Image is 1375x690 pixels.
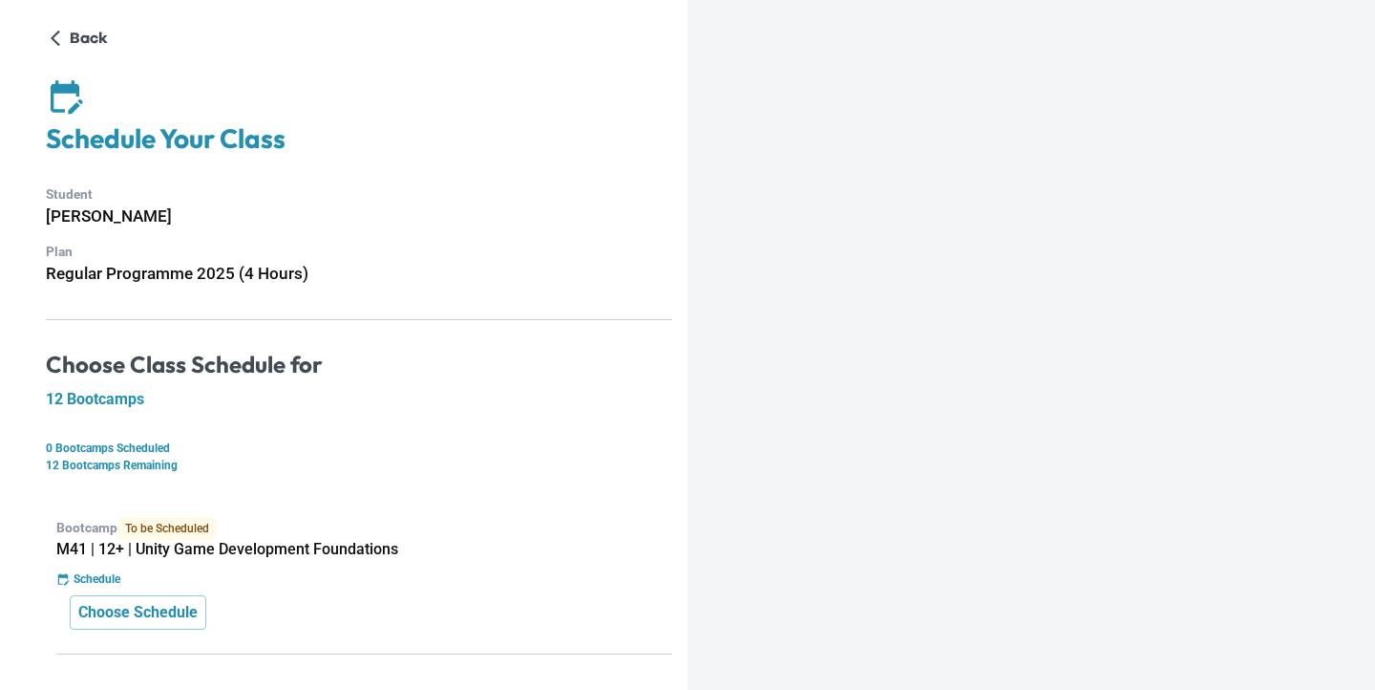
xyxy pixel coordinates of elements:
[46,440,672,457] p: 0 Bootcamps Scheduled
[70,27,108,50] p: Back
[46,457,672,474] p: 12 Bootcamps Remaining
[56,517,672,540] p: Bootcamp
[46,23,116,54] button: Back
[46,122,672,156] h4: Schedule Your Class
[46,261,672,287] h6: Regular Programme 2025 (4 Hours)
[74,571,120,588] p: Schedule
[46,184,672,205] p: Student
[70,595,206,630] button: Choose Schedule
[56,540,672,559] h5: M41 | 12+ | Unity Game Development Foundations
[117,517,217,540] span: To be Scheduled
[46,351,672,379] h4: Choose Class Schedule for
[46,390,672,409] h5: 12 Bootcamps
[46,204,672,229] h6: [PERSON_NAME]
[46,242,672,262] p: Plan
[78,601,198,624] p: Choose Schedule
